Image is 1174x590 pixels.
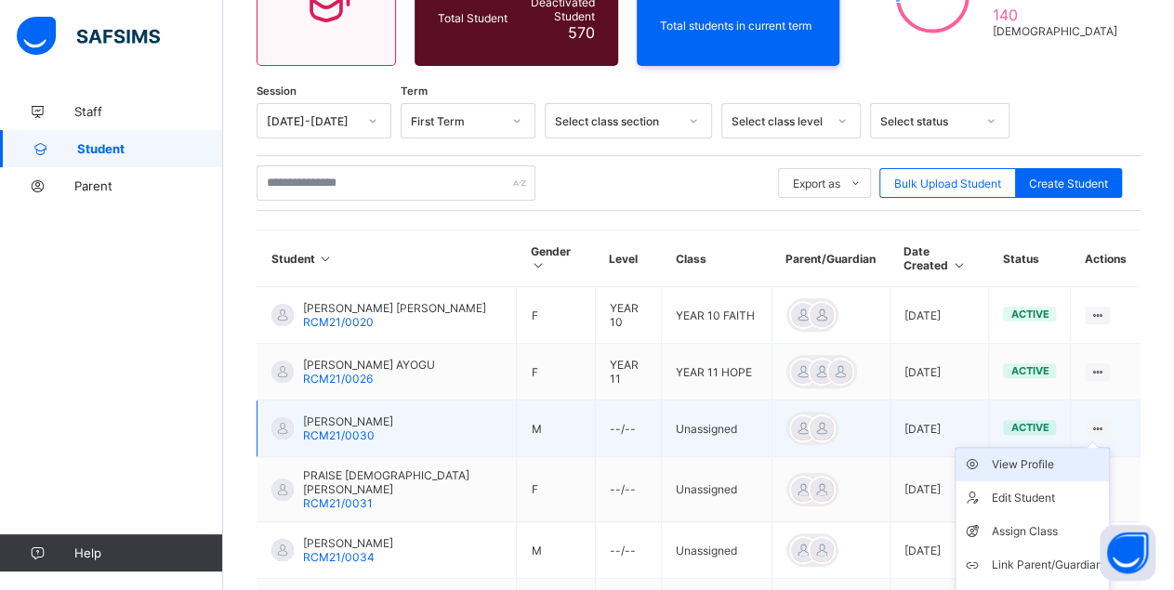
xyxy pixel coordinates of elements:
div: First Term [411,114,501,128]
span: active [1010,308,1049,321]
th: Parent/Guardian [772,230,890,287]
td: M [517,400,595,457]
td: --/-- [595,457,662,522]
span: Create Student [1029,177,1108,190]
button: Open asap [1100,525,1155,581]
div: [DATE]-[DATE] [267,114,357,128]
span: RCM21/0030 [303,428,375,442]
div: View Profile [991,455,1101,474]
span: Help [74,545,222,560]
td: [DATE] [890,287,989,344]
span: Total students in current term [660,19,817,33]
td: YEAR 11 [595,344,662,400]
span: [DEMOGRAPHIC_DATA] [993,24,1117,38]
div: Total Student [433,7,512,30]
span: RCM21/0020 [303,315,374,329]
span: [PERSON_NAME] [303,536,393,550]
span: Staff [74,104,223,119]
span: active [1010,364,1049,377]
td: [DATE] [890,400,989,457]
span: [PERSON_NAME] [PERSON_NAME] [303,301,486,315]
span: RCM21/0034 [303,550,375,564]
i: Sort in Ascending Order [951,258,967,272]
span: 140 [993,6,1117,24]
th: Student [257,230,517,287]
td: F [517,344,595,400]
td: YEAR 10 [595,287,662,344]
img: safsims [17,17,160,56]
span: Term [401,85,428,98]
td: Unassigned [662,522,772,579]
td: [DATE] [890,344,989,400]
span: [PERSON_NAME] AYOGU [303,358,435,372]
td: --/-- [595,400,662,457]
td: YEAR 10 FAITH [662,287,772,344]
div: Select class section [555,114,678,128]
th: Status [989,230,1071,287]
td: Unassigned [662,400,772,457]
td: M [517,522,595,579]
th: Actions [1071,230,1141,287]
div: Select status [880,114,975,128]
td: --/-- [595,522,662,579]
td: [DATE] [890,522,989,579]
div: Link Parent/Guardian [991,556,1101,574]
span: active [1010,421,1049,434]
span: Export as [793,177,840,190]
i: Sort in Ascending Order [531,258,547,272]
th: Date Created [890,230,989,287]
span: RCM21/0026 [303,372,373,386]
span: Parent [74,178,223,193]
span: RCM21/0031 [303,496,373,510]
td: [DATE] [890,457,989,522]
td: Unassigned [662,457,772,522]
i: Sort in Ascending Order [318,252,334,266]
div: Select class level [732,114,826,128]
td: F [517,287,595,344]
th: Gender [517,230,595,287]
th: Class [662,230,772,287]
div: Assign Class [991,522,1101,541]
span: 570 [568,23,595,42]
td: F [517,457,595,522]
span: PRAISE [DEMOGRAPHIC_DATA][PERSON_NAME] [303,468,502,496]
div: Edit Student [991,489,1101,507]
span: Student [77,141,223,156]
td: YEAR 11 HOPE [662,344,772,400]
span: [PERSON_NAME] [303,414,393,428]
th: Level [595,230,662,287]
span: Session [257,85,297,98]
span: Bulk Upload Student [894,177,1001,190]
